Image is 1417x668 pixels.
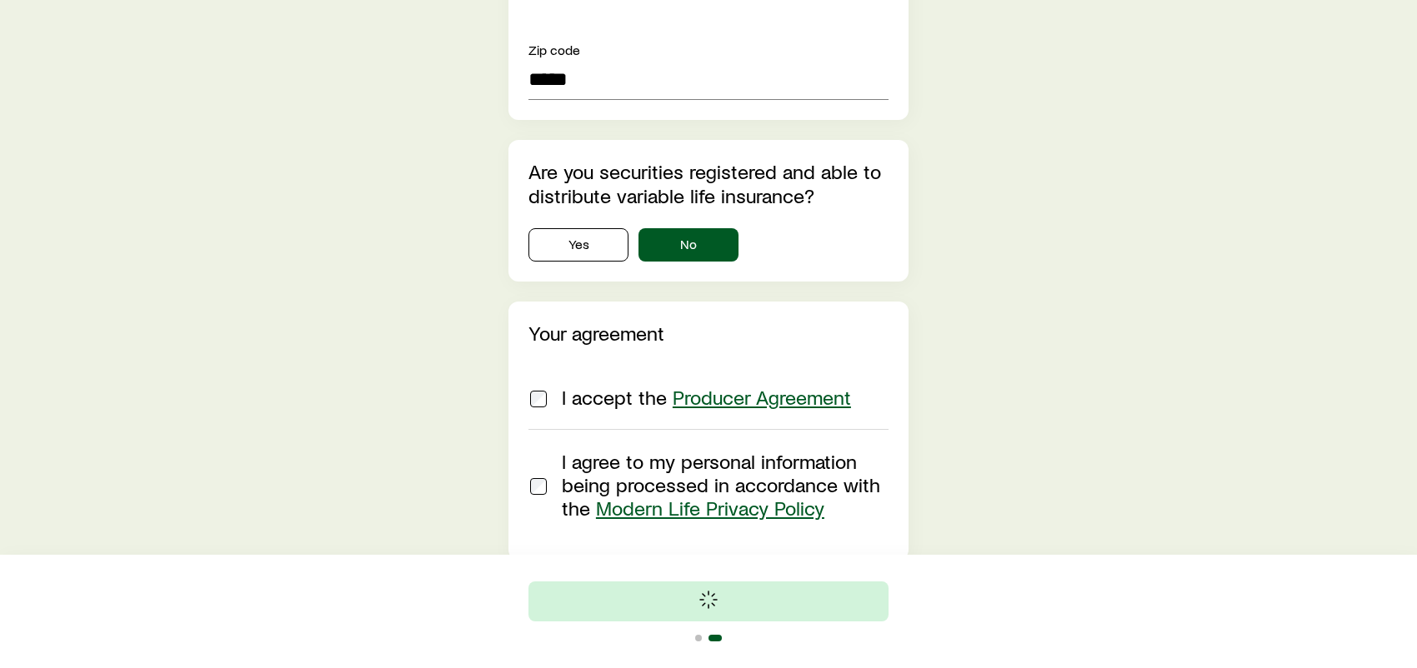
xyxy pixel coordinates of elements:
a: Producer Agreement [673,385,851,409]
span: I agree to my personal information being processed in accordance with the [562,449,880,520]
a: Modern Life Privacy Policy [596,496,824,520]
span: I accept the [562,385,851,409]
label: Are you securities registered and able to distribute variable life insurance? [528,159,881,207]
input: I agree to my personal information being processed in accordance with the Modern Life Privacy Policy [530,478,547,495]
button: No [638,228,739,262]
button: Yes [528,228,628,262]
label: Your agreement [528,321,664,345]
div: Zip code [528,40,889,60]
input: I accept the Producer Agreement [530,391,547,407]
div: securitiesRegistrationInfo.isSecuritiesRegistered [528,228,889,262]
